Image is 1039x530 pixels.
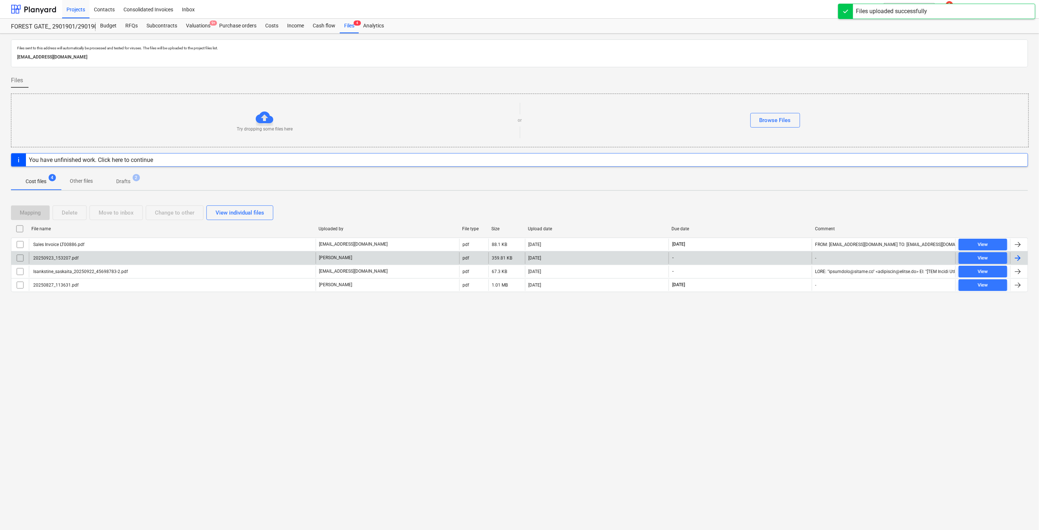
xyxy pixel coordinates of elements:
div: 1.01 MB [492,283,508,288]
a: Budget [96,19,121,33]
p: [EMAIL_ADDRESS][DOMAIN_NAME] [17,53,1022,61]
p: Drafts [116,178,130,185]
div: - [815,283,816,288]
p: [EMAIL_ADDRESS][DOMAIN_NAME] [319,241,388,247]
div: - [815,255,816,261]
span: 4 [49,174,56,181]
a: Analytics [359,19,388,33]
div: FOREST GATE_ 2901901/2901902/2901903 [11,23,87,31]
button: View [959,266,1007,277]
a: Subcontracts [142,19,182,33]
button: View [959,252,1007,264]
a: Income [283,19,308,33]
p: [EMAIL_ADDRESS][DOMAIN_NAME] [319,268,388,275]
span: [DATE] [672,241,686,247]
span: Files [11,76,23,85]
p: [PERSON_NAME] [319,282,352,288]
div: View [978,254,988,262]
div: You have unfinished work. Click here to continue [29,156,153,163]
div: File name [31,226,313,231]
div: Upload date [528,226,666,231]
p: Files sent to this address will automatically be processed and tested for viruses. The files will... [17,46,1022,50]
p: [PERSON_NAME] [319,255,352,261]
div: Due date [671,226,809,231]
div: Isankstine_saskaita_20250922_45698783-2.pdf [32,269,128,274]
a: Files4 [340,19,359,33]
span: 9+ [210,20,217,26]
span: 4 [354,20,361,26]
a: Valuations9+ [182,19,215,33]
span: [DATE] [672,282,686,288]
div: View [978,268,988,276]
div: [DATE] [528,283,541,288]
div: [DATE] [528,242,541,247]
div: Files uploaded successfully [856,7,927,16]
div: Browse Files [760,116,791,125]
a: Purchase orders [215,19,261,33]
div: pdf [463,255,469,261]
p: Try dropping some files here [237,126,293,132]
p: or [518,117,522,124]
div: pdf [463,242,469,247]
div: Valuations [182,19,215,33]
div: Uploaded by [319,226,456,231]
p: Cost files [26,178,46,185]
div: View [978,281,988,289]
div: Comment [815,226,953,231]
button: Browse Files [750,113,800,128]
div: [DATE] [528,269,541,274]
iframe: Chat Widget [1002,495,1039,530]
button: View individual files [206,205,273,220]
div: File type [462,226,486,231]
div: pdf [463,269,469,274]
div: 359.81 KB [492,255,512,261]
div: [DATE] [528,255,541,261]
div: Try dropping some files hereorBrowse Files [11,94,1029,147]
div: 67.3 KB [492,269,507,274]
a: Costs [261,19,283,33]
a: Cash flow [308,19,340,33]
div: View individual files [216,208,264,217]
button: View [959,279,1007,291]
div: View [978,241,988,249]
div: Sales Invoice LT00886.pdf [32,242,84,247]
span: - [672,268,675,275]
button: View [959,239,1007,250]
p: Other files [70,177,93,185]
span: - [672,255,675,261]
div: Size [491,226,522,231]
div: 20250923_153207.pdf [32,255,79,261]
a: RFQs [121,19,142,33]
div: pdf [463,283,469,288]
div: 20250827_113631.pdf [32,283,79,288]
div: Files [340,19,359,33]
span: 2 [133,174,140,181]
div: 88.1 KB [492,242,507,247]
